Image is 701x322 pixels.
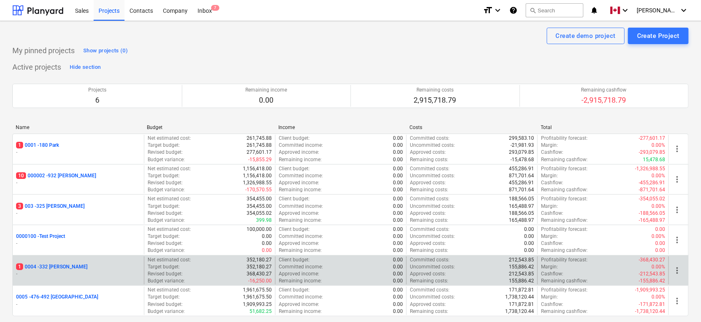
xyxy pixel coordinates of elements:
[393,301,403,308] p: 0.00
[652,294,665,301] p: 0.00%
[639,149,665,156] p: -293,079.85
[247,226,272,233] p: 100,000.00
[248,277,272,284] p: -16,250.00
[16,294,141,308] div: 0005 -476-492 [GEOGRAPHIC_DATA]-
[393,165,403,172] p: 0.00
[410,226,449,233] p: Committed costs :
[410,247,448,254] p: Remaining costs :
[279,226,310,233] p: Client budget :
[70,63,101,72] div: Hide section
[16,294,98,301] p: 0005 - 476-492 [GEOGRAPHIC_DATA]
[679,5,689,15] i: keyboard_arrow_down
[414,95,456,105] p: 2,915,718.79
[279,247,322,254] p: Remaining income :
[279,210,319,217] p: Approved income :
[509,172,534,179] p: 871,701.64
[279,301,319,308] p: Approved income :
[393,263,403,270] p: 0.00
[279,172,323,179] p: Committed income :
[509,210,534,217] p: 188,566.05
[541,240,563,247] p: Cashflow :
[393,256,403,263] p: 0.00
[541,287,588,294] p: Profitability forecast :
[541,270,563,277] p: Cashflow :
[509,179,534,186] p: 455,286.91
[410,135,449,142] p: Committed costs :
[541,203,558,210] p: Margin :
[393,308,403,315] p: 0.00
[279,203,323,210] p: Committed income :
[16,263,87,270] p: 0004 - 332 [PERSON_NAME]
[279,217,322,224] p: Remaining income :
[393,186,403,193] p: 0.00
[148,226,191,233] p: Net estimated cost :
[245,186,272,193] p: -170,570.55
[16,233,65,240] p: 0000100 - Test Project
[505,294,534,301] p: 1,738,120.44
[509,149,534,156] p: 293,079.85
[410,156,448,163] p: Remaining costs :
[148,301,183,308] p: Revised budget :
[393,233,403,240] p: 0.00
[581,95,627,105] p: -2,915,718.79
[541,308,588,315] p: Remaining cashflow :
[541,142,558,149] p: Margin :
[148,135,191,142] p: Net estimated cost :
[393,179,403,186] p: 0.00
[410,186,448,193] p: Remaining costs :
[247,210,272,217] p: 354,055.02
[148,256,191,263] p: Net estimated cost :
[148,165,191,172] p: Net estimated cost :
[541,210,563,217] p: Cashflow :
[12,62,61,72] p: Active projects
[148,270,183,277] p: Revised budget :
[279,149,319,156] p: Approved income :
[148,217,185,224] p: Budget variance :
[639,256,665,263] p: -368,430.27
[655,240,665,247] p: 0.00
[410,165,449,172] p: Committed costs :
[262,240,272,247] p: 0.00
[524,240,534,247] p: 0.00
[148,294,180,301] p: Target budget :
[541,172,558,179] p: Margin :
[393,156,403,163] p: 0.00
[510,156,534,163] p: -15,478.68
[410,301,446,308] p: Approved costs :
[672,205,682,215] span: more_vert
[652,233,665,240] p: 0.00%
[410,233,455,240] p: Uncommitted costs :
[279,156,322,163] p: Remaining income :
[16,301,141,308] p: -
[524,233,534,240] p: 0.00
[581,87,627,94] p: Remaining cashflow
[414,87,456,94] p: Remaining costs
[637,31,680,41] div: Create Project
[16,172,141,186] div: 10000002 -932 [PERSON_NAME]-
[541,263,558,270] p: Margin :
[16,210,141,217] p: -
[243,301,272,308] p: 1,909,993.25
[628,28,689,44] button: Create Project
[547,28,625,44] button: Create demo project
[541,165,588,172] p: Profitability forecast :
[243,172,272,179] p: 1,156,418.00
[509,270,534,277] p: 212,543.85
[279,308,322,315] p: Remaining income :
[279,186,322,193] p: Remaining income :
[211,5,219,11] span: 7
[509,301,534,308] p: 171,872.81
[393,135,403,142] p: 0.00
[672,296,682,306] span: more_vert
[148,233,180,240] p: Target budget :
[247,203,272,210] p: 354,455.00
[526,3,583,17] button: Search
[148,210,183,217] p: Revised budget :
[16,233,141,247] div: 0000100 -Test Project-
[410,203,455,210] p: Uncommitted costs :
[672,174,682,184] span: more_vert
[652,172,665,179] p: 0.00%
[279,179,319,186] p: Approved income :
[541,256,588,263] p: Profitability forecast :
[541,186,588,193] p: Remaining cashflow :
